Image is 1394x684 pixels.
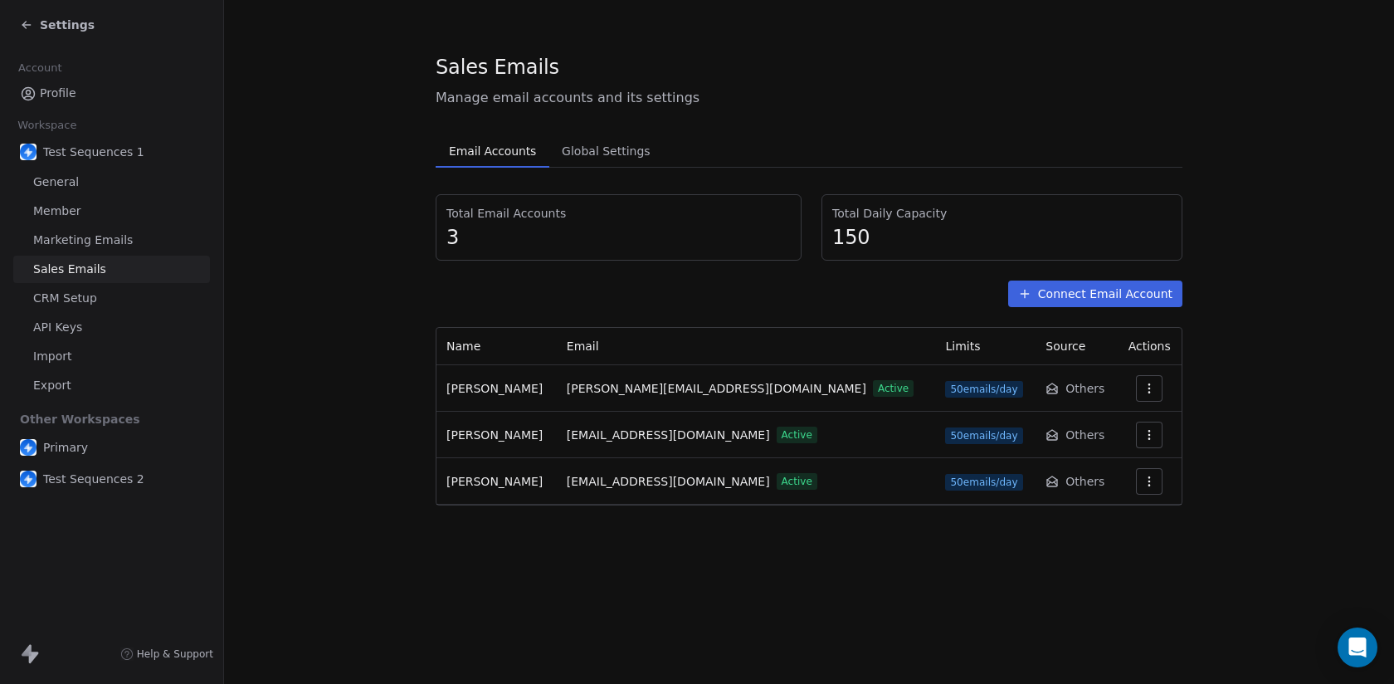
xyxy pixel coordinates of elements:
img: user_01J93QE9VH11XXZQZDP4TWZEES.jpg [20,471,37,487]
a: API Keys [13,314,210,341]
span: 50 emails/day [945,474,1022,491]
span: 50 emails/day [945,381,1022,398]
img: user_01J93QE9VH11XXZQZDP4TWZEES.jpg [20,439,37,456]
span: General [33,173,79,191]
a: Import [13,343,210,370]
span: Email Accounts [442,139,543,163]
span: Account [11,56,69,81]
span: Export [33,377,71,394]
span: Others [1065,380,1104,397]
a: Settings [20,17,95,33]
img: user_01J93QE9VH11XXZQZDP4TWZEES.jpg [20,144,37,160]
a: General [13,169,210,196]
a: Sales Emails [13,256,210,283]
span: Email [567,340,599,353]
span: Active [777,473,817,490]
span: [PERSON_NAME] [446,428,543,442]
a: Member [13,198,210,225]
span: Member [33,203,81,220]
a: Help & Support [120,647,213,661]
span: Workspace [11,113,84,138]
a: CRM Setup [13,285,210,312]
a: Marketing Emails [13,227,210,254]
button: Connect Email Account [1008,281,1182,307]
span: 3 [446,225,791,250]
a: Profile [13,80,210,107]
span: [PERSON_NAME][EMAIL_ADDRESS][DOMAIN_NAME] [567,380,866,398]
span: Others [1065,427,1104,443]
span: [PERSON_NAME] [446,475,543,488]
span: Manage email accounts and its settings [436,88,1182,108]
span: [PERSON_NAME] [446,382,543,395]
span: 150 [832,225,1172,250]
span: CRM Setup [33,290,97,307]
span: API Keys [33,319,82,336]
span: Test Sequences 2 [43,471,144,487]
span: Global Settings [555,139,657,163]
span: Import [33,348,71,365]
span: Marketing Emails [33,232,133,249]
span: 50 emails/day [945,427,1022,444]
span: Sales Emails [436,55,559,80]
span: Active [777,427,817,443]
span: Total Email Accounts [446,205,791,222]
span: Sales Emails [33,261,106,278]
div: Open Intercom Messenger [1338,628,1377,667]
span: Name [446,340,480,353]
span: Test Sequences 1 [43,144,144,160]
span: Profile [40,85,76,102]
a: Export [13,372,210,399]
span: Primary [43,439,88,456]
span: [EMAIL_ADDRESS][DOMAIN_NAME] [567,427,770,444]
span: Others [1065,473,1104,490]
span: Active [873,380,914,397]
span: Actions [1128,340,1171,353]
span: Other Workspaces [13,406,147,432]
span: Help & Support [137,647,213,661]
span: Source [1045,340,1085,353]
span: [EMAIL_ADDRESS][DOMAIN_NAME] [567,473,770,491]
span: Settings [40,17,95,33]
span: Total Daily Capacity [832,205,1172,222]
span: Limits [945,340,980,353]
